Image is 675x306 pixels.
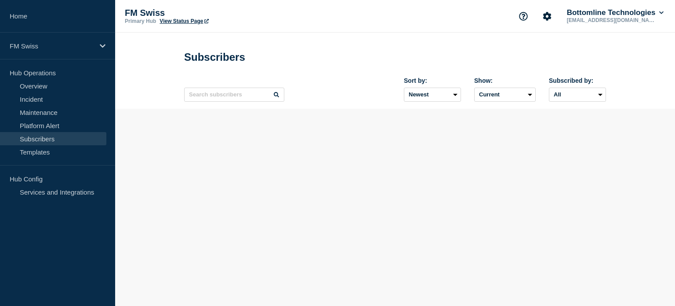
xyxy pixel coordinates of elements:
[160,18,208,24] a: View Status Page
[404,88,461,102] select: Sort by
[549,88,606,102] select: Subscribed by
[184,51,245,63] h1: Subscribers
[184,88,284,102] input: Search subscribers
[565,17,657,23] p: [EMAIL_ADDRESS][DOMAIN_NAME]
[10,42,94,50] p: FM Swiss
[474,77,536,84] div: Show:
[125,8,301,18] p: FM Swiss
[565,8,665,17] button: Bottomline Technologies
[538,7,556,26] button: Account settings
[125,18,156,24] p: Primary Hub
[474,88,536,102] select: Deleted
[514,7,533,26] button: Support
[404,77,461,84] div: Sort by:
[549,77,606,84] div: Subscribed by:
